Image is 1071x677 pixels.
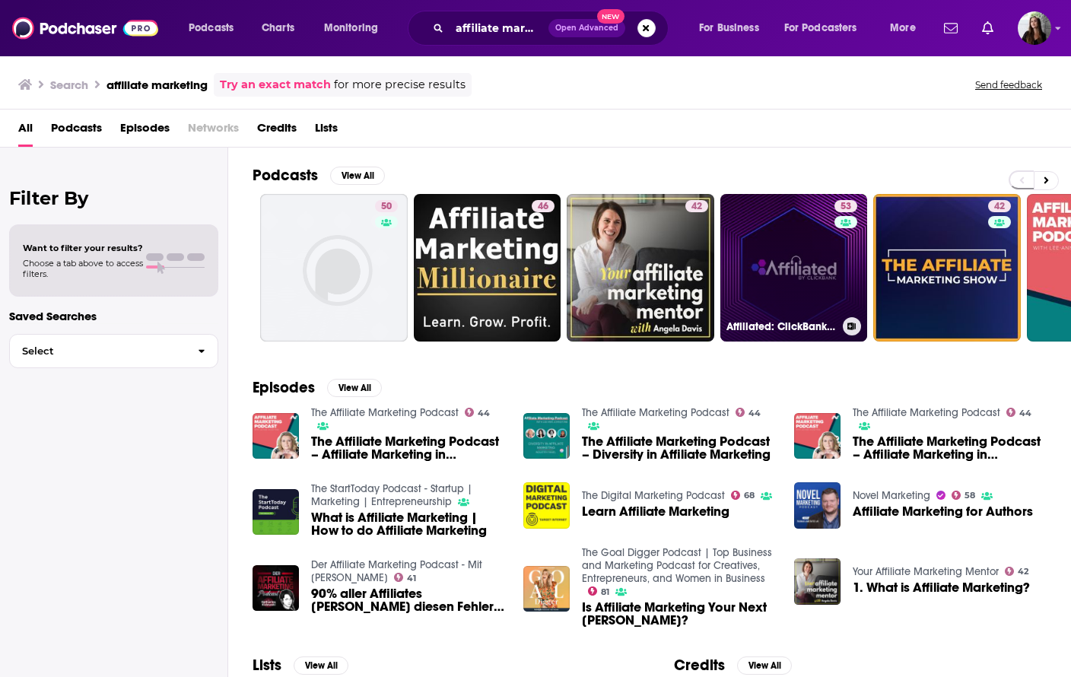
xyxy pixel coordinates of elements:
button: Send feedback [971,78,1047,91]
span: 41 [407,575,416,582]
a: The Affiliate Marketing Podcast [853,406,1000,419]
a: The Affiliate Marketing Podcast – Affiliate Marketing in Russia [311,435,505,461]
a: Your Affiliate Marketing Mentor [853,565,999,578]
span: 50 [381,199,392,215]
a: The Affiliate Marketing Podcast [311,406,459,419]
a: 68 [731,491,755,500]
h2: Filter By [9,187,218,209]
a: Charts [252,16,304,40]
span: The Affiliate Marketing Podcast – Diversity in Affiliate Marketing [582,435,776,461]
span: for more precise results [334,76,466,94]
a: EpisodesView All [253,378,382,397]
img: Learn Affiliate Marketing [523,482,570,529]
button: open menu [313,16,398,40]
button: View All [327,379,382,397]
span: 44 [748,410,761,417]
span: For Business [699,17,759,39]
img: The Affiliate Marketing Podcast – Affiliate Marketing in Eastern Europe [794,413,841,459]
a: 44 [1006,408,1032,417]
a: Try an exact match [220,76,331,94]
a: 41 [394,573,417,582]
span: 46 [538,199,548,215]
span: Charts [262,17,294,39]
a: 50 [260,194,408,342]
a: CreditsView All [674,656,792,675]
a: Episodes [120,116,170,147]
a: 42 [567,194,714,342]
span: 1. What is Affiliate Marketing? [853,581,1030,594]
span: 68 [744,492,755,499]
span: Networks [188,116,239,147]
span: Logged in as bnmartinn [1018,11,1051,45]
h2: Podcasts [253,166,318,185]
a: All [18,116,33,147]
span: 42 [994,199,1005,215]
span: Open Advanced [555,24,618,32]
span: 42 [691,199,702,215]
h2: Episodes [253,378,315,397]
span: 53 [841,199,851,215]
span: Podcasts [189,17,234,39]
a: 90% aller Affiliates machen diesen Fehler - Affiliate Marketing [311,587,505,613]
img: What is Affiliate Marketing | How to do Affiliate Marketing [253,489,299,536]
img: 90% aller Affiliates machen diesen Fehler - Affiliate Marketing [253,565,299,612]
a: 50 [375,200,398,212]
a: The StartToday Podcast - Startup | Marketing | Entrepreneurship [311,482,472,508]
span: The Affiliate Marketing Podcast – Affiliate Marketing in [GEOGRAPHIC_DATA] [311,435,505,461]
a: Credits [257,116,297,147]
button: Show profile menu [1018,11,1051,45]
img: The Affiliate Marketing Podcast – Diversity in Affiliate Marketing [523,413,570,459]
span: Is Affiliate Marketing Your Next [PERSON_NAME]? [582,601,776,627]
div: Search podcasts, credits, & more... [422,11,683,46]
a: Lists [315,116,338,147]
span: New [597,9,624,24]
a: 1. What is Affiliate Marketing? [794,558,841,605]
a: 44 [465,408,491,417]
button: View All [330,167,385,185]
span: For Podcasters [784,17,857,39]
p: Saved Searches [9,309,218,323]
span: 44 [478,410,490,417]
span: Monitoring [324,17,378,39]
a: What is Affiliate Marketing | How to do Affiliate Marketing [311,511,505,537]
img: Affiliate Marketing for Authors [794,482,841,529]
h2: Credits [674,656,725,675]
h2: Lists [253,656,281,675]
button: Open AdvancedNew [548,19,625,37]
span: 58 [965,492,975,499]
span: 44 [1019,410,1031,417]
button: open menu [879,16,935,40]
span: More [890,17,916,39]
a: 53Affiliated: ClickBank‘s Official Affiliate Marketing Podcast [720,194,868,342]
a: 42 [1005,567,1029,576]
a: 42 [873,194,1021,342]
a: Learn Affiliate Marketing [582,505,729,518]
span: Podcasts [51,116,102,147]
img: The Affiliate Marketing Podcast – Affiliate Marketing in Russia [253,413,299,459]
a: Is Affiliate Marketing Your Next Moneymaker? [582,601,776,627]
img: Podchaser - Follow, Share and Rate Podcasts [12,14,158,43]
a: The Affiliate Marketing Podcast – Affiliate Marketing in Eastern Europe [853,435,1047,461]
button: open menu [178,16,253,40]
button: open menu [688,16,778,40]
a: The Affiliate Marketing Podcast [582,406,729,419]
a: Show notifications dropdown [976,15,999,41]
a: Affiliate Marketing for Authors [853,505,1033,518]
span: Select [10,346,186,356]
a: 81 [588,586,610,596]
button: open menu [774,16,879,40]
a: 42 [988,200,1011,212]
a: PodcastsView All [253,166,385,185]
span: The Affiliate Marketing Podcast – Affiliate Marketing in [GEOGRAPHIC_DATA] [853,435,1047,461]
